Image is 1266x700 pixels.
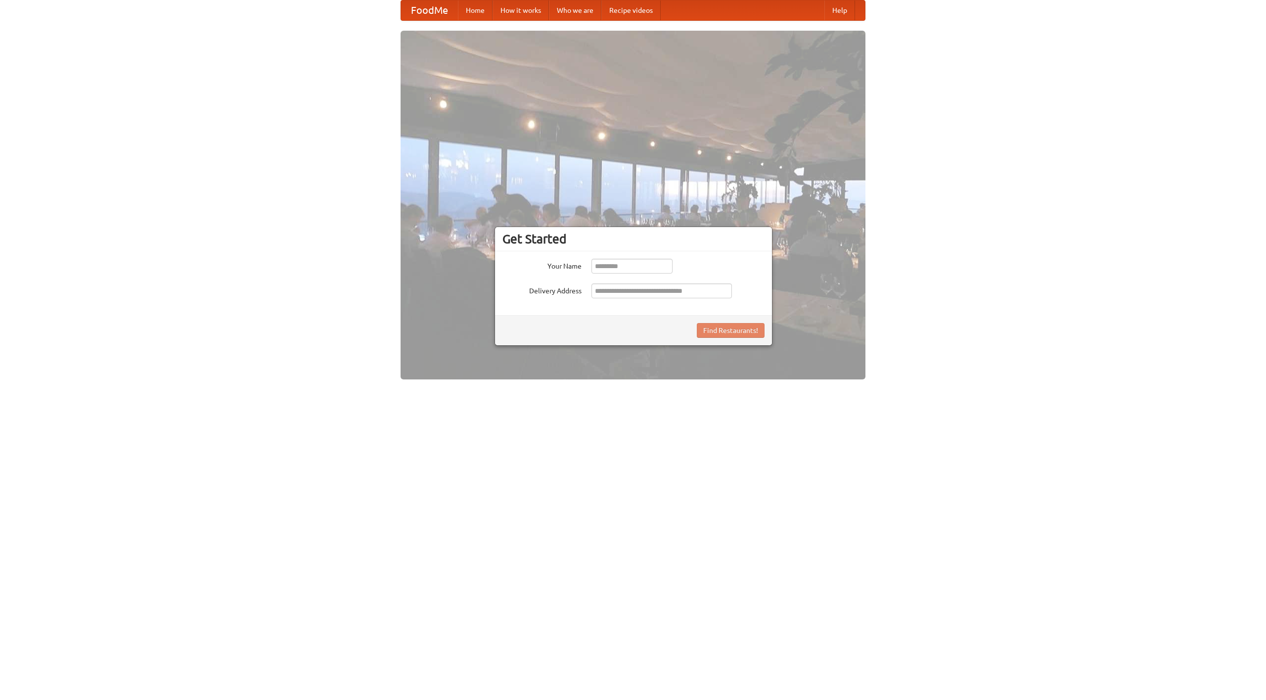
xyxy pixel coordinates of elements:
label: Your Name [502,259,582,271]
a: Who we are [549,0,601,20]
a: Home [458,0,493,20]
a: Help [824,0,855,20]
a: FoodMe [401,0,458,20]
button: Find Restaurants! [697,323,765,338]
a: How it works [493,0,549,20]
h3: Get Started [502,232,765,246]
label: Delivery Address [502,283,582,296]
a: Recipe videos [601,0,661,20]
